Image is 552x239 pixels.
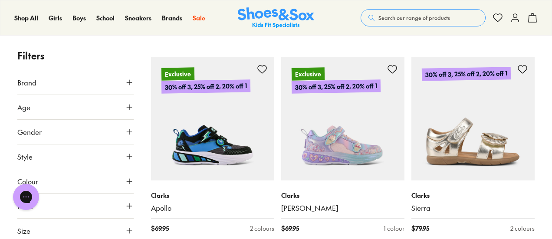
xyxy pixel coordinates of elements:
[238,7,314,29] a: Shoes & Sox
[17,70,134,95] button: Brand
[411,57,535,180] a: 30% off 3, 25% off 2, 20% off 1
[281,203,404,213] a: [PERSON_NAME]
[125,13,151,22] span: Sneakers
[72,13,86,22] span: Boys
[250,224,274,233] div: 2 colours
[193,13,205,23] a: Sale
[17,49,134,63] p: Filters
[193,13,205,22] span: Sale
[361,9,486,26] button: Search our range of products
[17,95,134,119] button: Age
[9,181,43,213] iframe: Gorgias live chat messenger
[238,7,314,29] img: SNS_Logo_Responsive.svg
[17,120,134,144] button: Gender
[14,13,38,23] a: Shop All
[162,13,182,23] a: Brands
[378,14,450,22] span: Search our range of products
[72,13,86,23] a: Boys
[17,226,30,236] span: Size
[281,57,404,180] a: Exclusive30% off 3, 25% off 2, 20% off 1
[49,13,62,23] a: Girls
[96,13,115,23] a: School
[151,203,274,213] a: Apollo
[281,191,404,200] p: Clarks
[292,67,325,80] p: Exclusive
[162,13,182,22] span: Brands
[17,77,36,88] span: Brand
[411,224,429,233] span: $ 79.95
[17,194,134,218] button: Price
[125,13,151,23] a: Sneakers
[151,224,169,233] span: $ 69.95
[17,144,134,169] button: Style
[17,102,30,112] span: Age
[292,79,381,94] p: 30% off 3, 25% off 2, 20% off 1
[151,57,274,180] a: Exclusive30% off 3, 25% off 2, 20% off 1
[161,67,194,80] p: Exclusive
[161,79,250,94] p: 30% off 3, 25% off 2, 20% off 1
[17,169,134,193] button: Colour
[96,13,115,22] span: School
[17,151,33,162] span: Style
[281,224,299,233] span: $ 69.95
[49,13,62,22] span: Girls
[411,191,535,200] p: Clarks
[510,224,535,233] div: 2 colours
[17,127,42,137] span: Gender
[151,191,274,200] p: Clarks
[14,13,38,22] span: Shop All
[384,224,404,233] div: 1 colour
[411,203,535,213] a: Sierra
[422,67,511,81] p: 30% off 3, 25% off 2, 20% off 1
[17,176,38,187] span: Colour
